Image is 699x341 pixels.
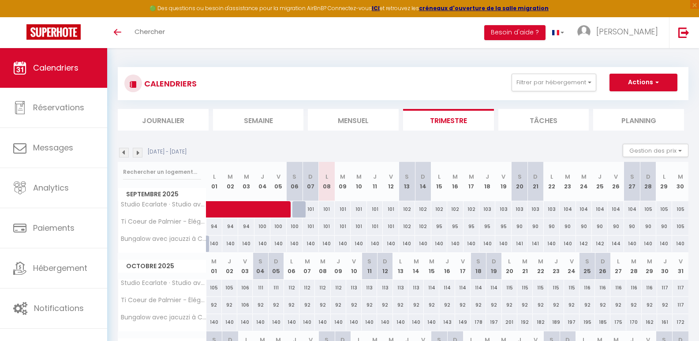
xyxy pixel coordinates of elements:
div: 140 [206,236,222,252]
th: 21 [527,162,543,201]
div: 113 [362,280,377,296]
abbr: M [211,257,217,266]
abbr: V [501,172,505,181]
th: 22 [544,162,560,201]
div: 92 [455,297,471,313]
div: 115 [548,280,564,296]
div: 140 [560,236,576,252]
a: ... [PERSON_NAME] [571,17,669,48]
th: 26 [608,162,624,201]
div: 90 [544,218,560,235]
abbr: S [367,257,371,266]
div: 140 [254,236,270,252]
span: Calendriers [33,62,78,73]
abbr: D [421,172,425,181]
th: 24 [564,253,579,280]
th: 16 [439,253,455,280]
div: 140 [640,236,656,252]
div: 94 [206,218,222,235]
div: 92 [517,297,533,313]
abbr: M [320,257,325,266]
img: ... [577,25,591,38]
div: 116 [579,280,595,296]
li: Journalier [118,109,209,131]
th: 17 [455,253,471,280]
div: 92 [206,297,222,313]
th: 12 [377,253,392,280]
abbr: M [538,257,543,266]
th: 25 [592,162,608,201]
div: 94 [222,218,238,235]
div: 141 [527,236,543,252]
div: 111 [253,280,268,296]
div: 102 [415,201,431,217]
abbr: V [679,257,683,266]
abbr: D [308,172,313,181]
abbr: L [508,257,511,266]
abbr: D [492,257,496,266]
div: 92 [548,297,564,313]
div: 114 [455,280,471,296]
span: Studio Ecarlate · Studio avec vue sur mer à l'Etang Z'Abricot - FDF [120,280,208,286]
div: 140 [270,236,286,252]
div: 101 [351,218,366,235]
div: 140 [335,236,351,252]
div: 142 [576,236,592,252]
th: 06 [284,253,299,280]
li: Planning [593,109,684,131]
li: Semaine [213,109,304,131]
th: 15 [431,162,447,201]
div: 100 [287,218,303,235]
div: 90 [576,218,592,235]
th: 14 [415,162,431,201]
th: 15 [424,253,439,280]
div: 100 [254,218,270,235]
th: 10 [346,253,362,280]
div: 140 [672,236,688,252]
abbr: J [445,257,449,266]
abbr: S [292,172,296,181]
div: 104 [592,201,608,217]
abbr: M [429,257,434,266]
th: 12 [383,162,399,201]
div: 95 [464,218,479,235]
th: 18 [471,253,486,280]
abbr: M [469,172,474,181]
div: 115 [517,280,533,296]
div: 90 [608,218,624,235]
div: 95 [447,218,463,235]
th: 14 [408,253,424,280]
abbr: V [277,172,280,181]
abbr: V [352,257,356,266]
th: 23 [548,253,564,280]
th: 01 [206,162,222,201]
abbr: S [630,172,634,181]
div: 112 [299,280,315,296]
th: 27 [610,253,626,280]
div: 106 [237,280,253,296]
th: 20 [502,253,517,280]
abbr: V [461,257,465,266]
button: Filtrer par hébergement [512,74,596,91]
div: 113 [393,280,408,296]
div: 92 [533,297,548,313]
div: 113 [377,280,392,296]
abbr: V [389,172,393,181]
abbr: M [356,172,362,181]
abbr: L [663,172,665,181]
div: 116 [595,280,610,296]
strong: ICI [372,4,380,12]
div: 92 [393,297,408,313]
div: 140 [415,236,431,252]
div: 140 [479,236,495,252]
h3: CALENDRIERS [142,74,197,94]
span: Studio Ecarlate · Studio avec vue sur mer à l'Etang Z'Abricot - FDF [120,201,208,208]
abbr: D [274,257,278,266]
div: 140 [624,236,640,252]
div: 101 [367,218,383,235]
div: 140 [544,236,560,252]
abbr: L [550,172,553,181]
abbr: D [601,257,605,266]
abbr: M [228,172,233,181]
div: 140 [367,236,383,252]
